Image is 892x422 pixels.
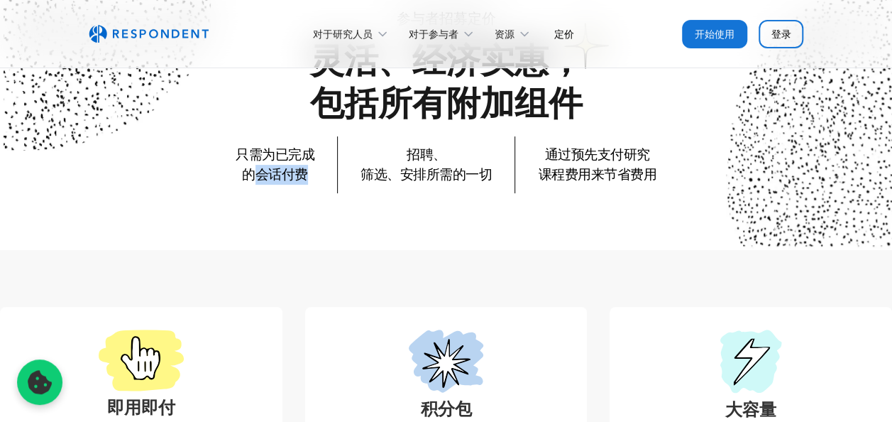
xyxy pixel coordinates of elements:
a: 开始使用 [682,20,747,48]
font: 通过预先支付研究 课程费用来节省费用 [538,145,656,184]
p: 只需为已完成 的会话付费 [236,145,314,185]
a: 登录 [759,20,804,48]
a: 定价 [543,17,585,50]
div: 对于参与者 [409,27,458,41]
h3: 即用即付 [11,395,271,421]
h1: 灵活、经济实惠， 包括所有附加组件 [310,37,583,127]
div: 对于参与者 [401,17,487,50]
div: 对于研究人员 [313,27,373,41]
div: 资源 [495,27,514,41]
div: 资源 [487,17,543,50]
a: 家 [89,25,209,43]
div: 对于研究人员 [305,17,401,50]
h3: 积分包 [316,396,576,422]
p: 招聘、 筛选、安排所需的一切 [360,145,492,185]
img: 无标题的 UI 徽标文本 [89,25,209,43]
